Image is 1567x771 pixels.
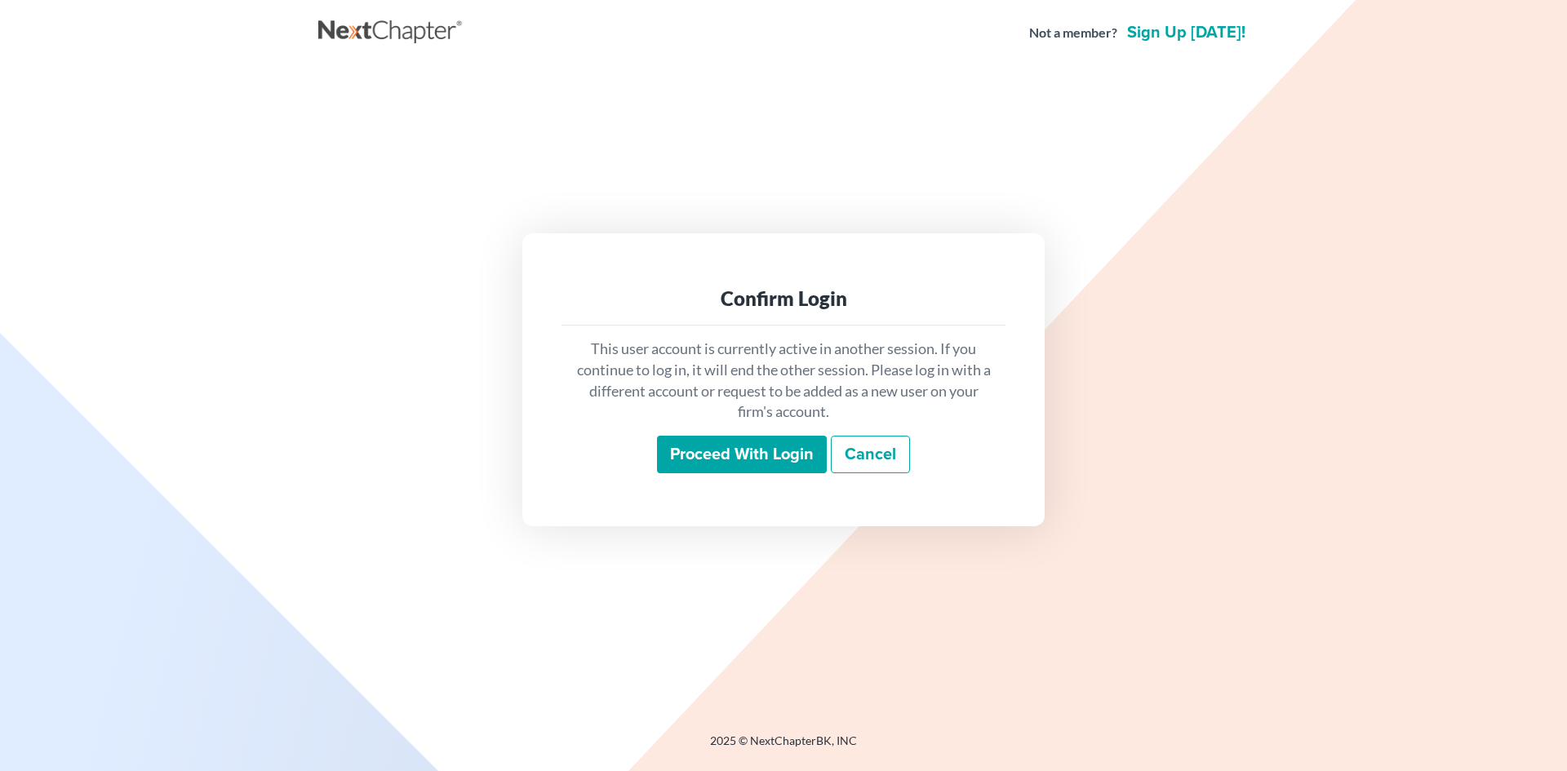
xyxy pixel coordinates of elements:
a: Cancel [831,436,910,473]
a: Sign up [DATE]! [1124,24,1249,41]
div: 2025 © NextChapterBK, INC [318,733,1249,762]
strong: Not a member? [1029,24,1117,42]
p: This user account is currently active in another session. If you continue to log in, it will end ... [575,339,992,423]
input: Proceed with login [657,436,827,473]
div: Confirm Login [575,286,992,312]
